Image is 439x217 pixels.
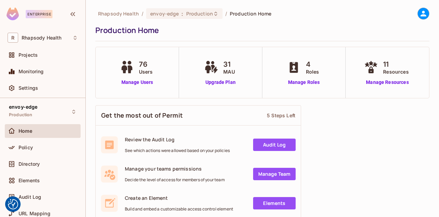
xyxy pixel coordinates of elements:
a: Upgrade Plan [203,79,238,86]
span: Directory [19,161,40,167]
a: Elements [253,197,296,209]
span: URL Mapping [19,211,50,216]
span: Decide the level of access for members of your team [125,177,225,183]
a: Manage Team [253,168,296,180]
span: envoy-edge [150,10,179,17]
a: Audit Log [253,139,296,151]
li: / [142,10,143,17]
span: envoy-edge [9,104,38,110]
a: Manage Users [118,79,156,86]
span: 31 [223,59,235,69]
span: the active workspace [98,10,139,17]
span: Review the Audit Log [125,136,230,143]
span: : [181,11,183,17]
a: Manage Resources [363,79,412,86]
span: Monitoring [19,69,44,74]
img: SReyMgAAAABJRU5ErkJggg== [7,8,19,20]
span: Projects [19,52,38,58]
div: 5 Steps Left [267,112,295,119]
span: Elements [19,178,40,183]
span: 4 [306,59,319,69]
span: Production Home [230,10,271,17]
span: See which actions were allowed based on your policies [125,148,230,153]
button: Consent Preferences [8,199,18,209]
span: Build and embed a customizable access control element [125,206,233,212]
span: Audit Log [19,194,41,200]
span: R [8,33,18,43]
span: Manage your teams permissions [125,165,225,172]
span: Settings [19,85,38,91]
span: Home [19,128,33,134]
img: Revisit consent button [8,199,18,209]
div: Production Home [95,25,426,35]
span: Resources [383,68,408,75]
a: Manage Roles [285,79,323,86]
span: Policy [19,145,33,150]
span: Roles [306,68,319,75]
span: Create an Element [125,195,233,201]
span: Users [139,68,153,75]
div: Enterprise [26,10,52,18]
span: Production [9,112,33,118]
span: 11 [383,59,408,69]
span: Workspace: Rhapsody Health [22,35,61,41]
span: Production [186,10,213,17]
span: MAU [223,68,235,75]
span: 76 [139,59,153,69]
li: / [225,10,227,17]
span: Get the most out of Permit [101,111,183,120]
